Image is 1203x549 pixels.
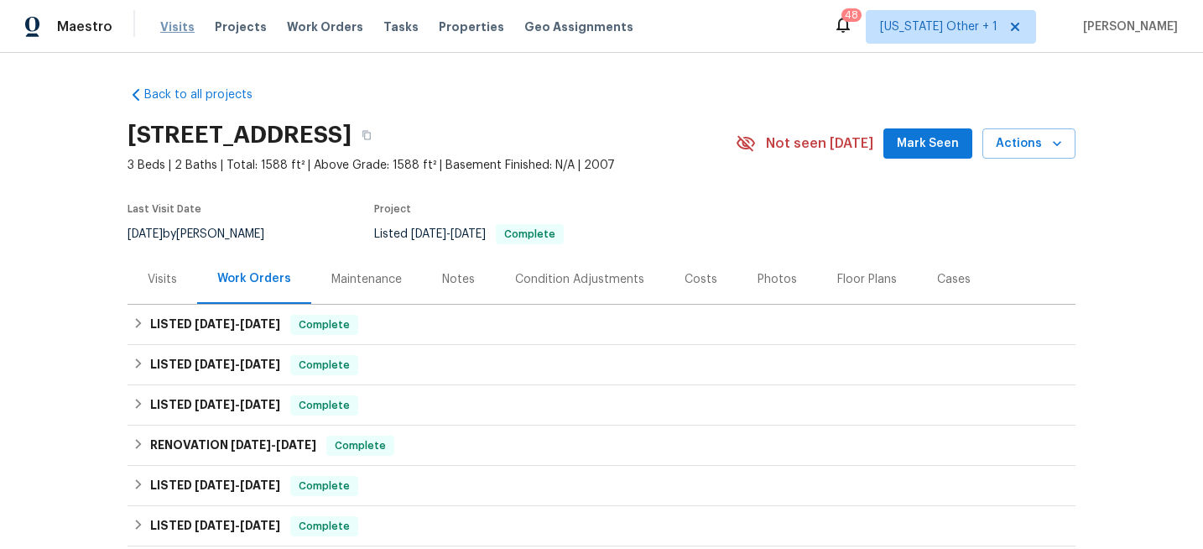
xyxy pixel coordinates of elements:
[276,439,316,451] span: [DATE]
[292,397,357,414] span: Complete
[524,18,633,35] span: Geo Assignments
[374,204,411,214] span: Project
[439,18,504,35] span: Properties
[128,466,1075,506] div: LISTED [DATE]-[DATE]Complete
[195,479,235,491] span: [DATE]
[128,86,289,103] a: Back to all projects
[328,437,393,454] span: Complete
[442,271,475,288] div: Notes
[292,316,357,333] span: Complete
[128,157,736,174] span: 3 Beds | 2 Baths | Total: 1588 ft² | Above Grade: 1588 ft² | Basement Finished: N/A | 2007
[883,128,972,159] button: Mark Seen
[287,18,363,35] span: Work Orders
[240,479,280,491] span: [DATE]
[150,315,280,335] h6: LISTED
[195,318,280,330] span: -
[57,18,112,35] span: Maestro
[195,318,235,330] span: [DATE]
[150,516,280,536] h6: LISTED
[150,476,280,496] h6: LISTED
[128,127,352,144] h2: [STREET_ADDRESS]
[240,358,280,370] span: [DATE]
[128,204,201,214] span: Last Visit Date
[845,7,858,24] div: 48
[240,318,280,330] span: [DATE]
[195,520,235,531] span: [DATE]
[128,224,284,244] div: by [PERSON_NAME]
[150,355,280,375] h6: LISTED
[758,271,797,288] div: Photos
[880,18,997,35] span: [US_STATE] Other + 1
[128,385,1075,426] div: LISTED [DATE]-[DATE]Complete
[195,358,235,370] span: [DATE]
[982,128,1075,159] button: Actions
[150,436,316,456] h6: RENOVATION
[240,520,280,531] span: [DATE]
[292,357,357,374] span: Complete
[766,135,873,152] span: Not seen [DATE]
[128,228,163,240] span: [DATE]
[374,228,564,240] span: Listed
[195,399,280,410] span: -
[231,439,271,451] span: [DATE]
[231,439,316,451] span: -
[150,395,280,416] h6: LISTED
[411,228,446,240] span: [DATE]
[240,399,280,410] span: [DATE]
[148,271,177,288] div: Visits
[128,305,1075,345] div: LISTED [DATE]-[DATE]Complete
[685,271,717,288] div: Costs
[215,18,267,35] span: Projects
[837,271,897,288] div: Floor Plans
[515,271,644,288] div: Condition Adjustments
[195,358,280,370] span: -
[292,478,357,494] span: Complete
[217,270,291,287] div: Work Orders
[352,120,382,150] button: Copy Address
[195,399,235,410] span: [DATE]
[160,18,195,35] span: Visits
[383,21,419,33] span: Tasks
[292,518,357,535] span: Complete
[128,345,1075,385] div: LISTED [DATE]-[DATE]Complete
[897,133,959,154] span: Mark Seen
[411,228,486,240] span: -
[195,479,280,491] span: -
[128,426,1075,466] div: RENOVATION [DATE]-[DATE]Complete
[1076,18,1178,35] span: [PERSON_NAME]
[937,271,971,288] div: Cases
[128,506,1075,546] div: LISTED [DATE]-[DATE]Complete
[195,520,280,531] span: -
[331,271,402,288] div: Maintenance
[497,229,562,239] span: Complete
[450,228,486,240] span: [DATE]
[996,133,1062,154] span: Actions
